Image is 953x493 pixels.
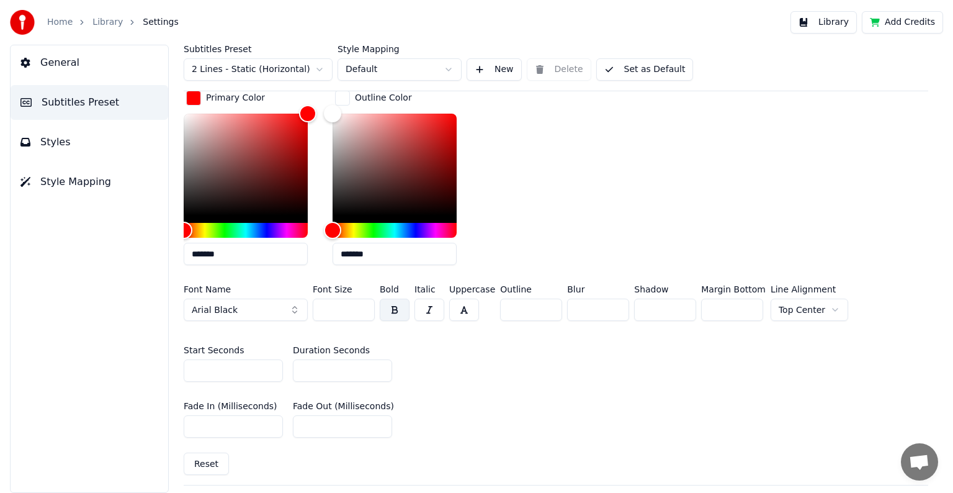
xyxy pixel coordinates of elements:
label: Fade In (Milliseconds) [184,402,277,410]
button: Reset [184,453,229,475]
a: Home [47,16,73,29]
button: Add Credits [862,11,943,34]
div: Color [333,114,457,215]
div: Primary Color [206,92,265,104]
label: Line Alignment [771,285,848,294]
label: Italic [414,285,444,294]
label: Style Mapping [338,45,462,53]
button: Styles [11,125,168,160]
span: General [40,55,79,70]
img: youka [10,10,35,35]
a: Library [92,16,123,29]
label: Blur [567,285,629,294]
label: Subtitles Preset [184,45,333,53]
button: Primary Color [184,88,267,108]
button: Style Mapping [11,165,168,199]
label: Outline [500,285,562,294]
div: Open chat [901,443,938,481]
span: Arial Black [192,304,238,317]
div: Outline Color [355,92,412,104]
label: Margin Bottom [701,285,766,294]
label: Fade Out (Milliseconds) [293,402,394,410]
button: Library [790,11,857,34]
label: Font Size [313,285,375,294]
div: Hue [333,223,457,238]
label: Start Seconds [184,346,244,355]
button: New [467,58,522,81]
div: Color [184,114,308,215]
label: Shadow [634,285,696,294]
label: Bold [380,285,409,294]
span: Subtitles Preset [42,95,119,110]
button: Subtitles Preset [11,85,168,120]
span: Styles [40,135,71,150]
label: Duration Seconds [293,346,370,355]
span: Style Mapping [40,174,111,189]
button: General [11,45,168,80]
label: Uppercase [449,285,495,294]
button: Outline Color [333,88,414,108]
nav: breadcrumb [47,16,179,29]
div: Hue [184,223,308,238]
label: Font Name [184,285,308,294]
span: Settings [143,16,178,29]
button: Set as Default [596,58,694,81]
